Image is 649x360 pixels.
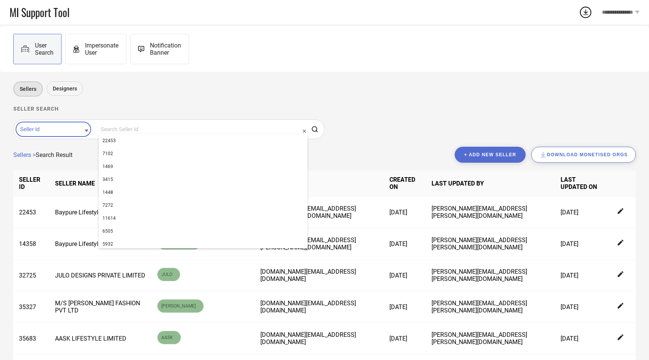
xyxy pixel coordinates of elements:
td: [PERSON_NAME][EMAIL_ADDRESS][PERSON_NAME][DOMAIN_NAME] [255,228,384,260]
td: AASK LIFESTYLE LIMITED [49,323,151,354]
td: [DOMAIN_NAME][EMAIL_ADDRESS][DOMAIN_NAME] [255,291,384,323]
td: JULO DESIGNS PRIVATE LIMITED [49,260,151,291]
span: 7102 [102,151,113,156]
span: Search Result [36,151,72,159]
td: [DATE] [384,197,426,228]
span: 11614 [102,216,116,221]
td: [PERSON_NAME][EMAIL_ADDRESS][PERSON_NAME][DOMAIN_NAME] [426,291,555,323]
td: [DATE] [555,260,606,291]
div: 7272 [99,199,307,212]
div: 3415 [99,173,307,186]
td: Baypure Lifestyle Pvt Ltd [49,228,151,260]
td: [PERSON_NAME][EMAIL_ADDRESS][PERSON_NAME][DOMAIN_NAME] [426,260,555,291]
span: Designers [53,86,77,92]
th: LAST UPDATED ON [555,170,606,197]
td: [DATE] [384,260,426,291]
td: [DATE] [384,323,426,354]
td: [PERSON_NAME][EMAIL_ADDRESS][PERSON_NAME][DOMAIN_NAME] [255,197,384,228]
td: [DATE] [555,228,606,260]
span: 1448 [102,190,113,195]
td: 22453 [13,197,49,228]
div: Open download list [579,5,592,19]
span: JULO [161,272,176,277]
div: 6505 [99,225,307,238]
td: 35683 [13,323,49,354]
div: Edit [617,303,624,311]
div: Download Monetised Orgs [539,151,628,159]
td: [DATE] [384,291,426,323]
td: 14358 [13,228,49,260]
div: 11614 [99,212,307,225]
td: [DATE] [555,197,606,228]
td: [PERSON_NAME][EMAIL_ADDRESS][PERSON_NAME][DOMAIN_NAME] [426,323,555,354]
input: Search Seller Id [99,124,307,134]
td: 35327 [13,291,49,323]
span: 1469 [102,164,113,169]
span: Impersonate User [85,42,118,56]
button: + Add new seller [455,147,526,163]
div: Edit [617,239,624,248]
span: Notification Banner [150,42,181,56]
span: 6505 [102,228,113,234]
span: User Search [35,42,54,56]
span: Sellers [20,86,36,92]
td: [DATE] [555,323,606,354]
span: MI Support Tool [9,5,69,20]
div: Edit [617,208,624,216]
td: Baypure Lifestyle Pvt Ltd. [49,197,151,228]
div: 5932 [99,238,307,251]
div: Edit [617,334,624,343]
button: Download Monetised Orgs [531,147,636,163]
span: 22453 [102,138,116,143]
span: Sellers > [13,151,36,159]
div: Edit [617,271,624,279]
div: 1448 [99,186,307,199]
span: AASK [161,335,177,340]
td: [DOMAIN_NAME][EMAIL_ADDRESS][DOMAIN_NAME] [255,323,384,354]
div: 1469 [99,160,307,173]
div: 7102 [99,147,307,160]
th: CREATED BY [255,170,384,197]
span: 3415 [102,177,113,182]
th: CREATED ON [384,170,426,197]
td: [DATE] [555,291,606,323]
td: M/S [PERSON_NAME] FASHION PVT LTD [49,291,151,323]
td: [DOMAIN_NAME][EMAIL_ADDRESS][DOMAIN_NAME] [255,260,384,291]
th: SELLER ID [13,170,49,197]
div: 22453 [99,134,307,147]
th: LAST UPDATED BY [426,170,555,197]
span: 5932 [102,241,113,247]
td: 32725 [13,260,49,291]
th: SELLER NAME [49,170,151,197]
td: [DATE] [384,228,426,260]
span: 7272 [102,203,113,208]
td: [PERSON_NAME][EMAIL_ADDRESS][PERSON_NAME][DOMAIN_NAME] [426,228,555,260]
span: [PERSON_NAME] [161,303,200,309]
td: [PERSON_NAME][EMAIL_ADDRESS][PERSON_NAME][DOMAIN_NAME] [426,197,555,228]
h1: Seller search [13,106,636,112]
